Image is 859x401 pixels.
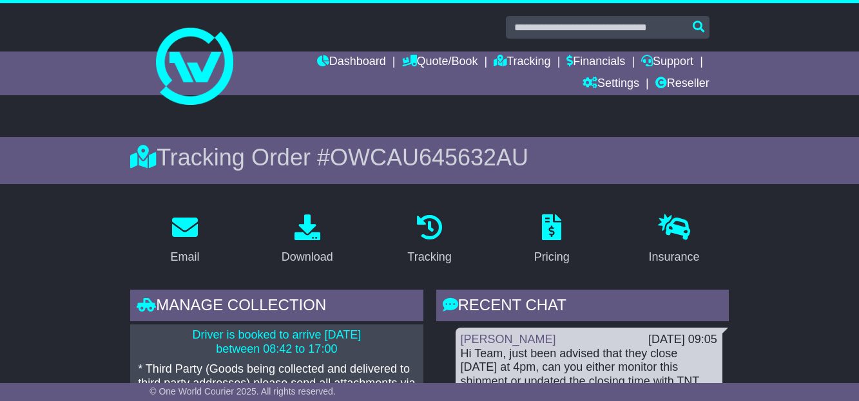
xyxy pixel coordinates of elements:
span: © One World Courier 2025. All rights reserved. [150,386,336,396]
a: Tracking [399,210,459,270]
a: [PERSON_NAME] [461,333,556,346]
a: Support [641,51,693,73]
div: RECENT CHAT [436,290,729,324]
div: [DATE] 09:05 [648,333,717,347]
div: Manage collection [130,290,423,324]
div: Email [171,248,200,266]
a: Reseller [655,73,709,95]
div: Insurance [648,248,699,266]
a: Settings [583,73,639,95]
a: Insurance [640,210,708,270]
a: Quote/Book [402,51,478,73]
div: Tracking Order # [130,144,729,171]
a: Email [162,210,208,270]
a: Tracking [494,51,550,73]
a: Pricing [526,210,578,270]
p: Driver is booked to arrive [DATE] between 08:42 to 17:00 [138,328,415,356]
a: Financials [566,51,625,73]
div: Tracking [407,248,451,266]
a: Dashboard [317,51,386,73]
span: OWCAU645632AU [330,144,528,171]
div: Pricing [534,248,570,266]
a: Download [273,210,342,270]
div: Download [282,248,333,266]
